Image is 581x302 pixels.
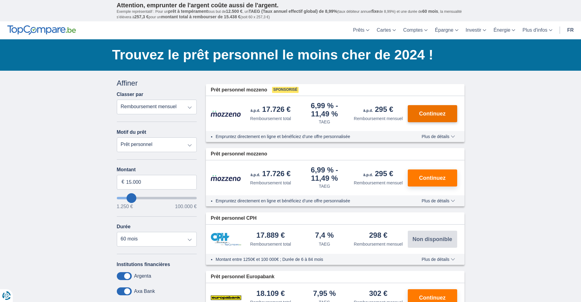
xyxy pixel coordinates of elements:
[354,115,403,122] div: Remboursement mensuel
[313,290,336,298] div: 7,95 %
[256,290,285,298] div: 18.109 €
[117,204,133,209] span: 1.250 €
[408,169,457,187] button: Continuez
[272,87,299,93] span: Sponsorisé
[419,295,446,300] span: Continuez
[211,175,241,181] img: pret personnel Mozzeno
[211,273,274,280] span: Prêt personnel Europabank
[216,133,404,140] li: Empruntez directement en ligne et bénéficiez d’une offre personnalisée
[117,197,197,199] input: wantToBorrow
[431,21,462,39] a: Épargne
[251,170,291,179] div: 17.726 €
[319,119,330,125] div: TAEG
[251,106,291,114] div: 17.726 €
[421,199,455,203] span: Plus de détails
[117,9,464,20] p: Exemple représentatif : Pour un tous but de , un (taux débiteur annuel de 8,99%) et une durée de ...
[250,115,291,122] div: Remboursement total
[408,231,457,248] button: Non disponible
[175,204,197,209] span: 100.000 €
[211,87,267,94] span: Prêt personnel mozzeno
[373,21,400,39] a: Cartes
[211,151,267,158] span: Prêt personnel mozzeno
[117,130,146,135] label: Motif du prêt
[421,134,455,139] span: Plus de détails
[408,105,457,122] button: Continuez
[417,134,459,139] button: Plus de détails
[363,106,393,114] div: 295 €
[226,9,243,14] span: 12.500 €
[354,241,403,247] div: Remboursement mensuel
[250,241,291,247] div: Remboursement total
[211,215,256,222] span: Prêt personnel CPH
[117,224,131,229] label: Durée
[112,45,464,64] h1: Trouvez le prêt personnel le moins cher de 2024 !
[519,21,556,39] a: Plus d'infos
[417,198,459,203] button: Plus de détails
[369,290,387,298] div: 302 €
[216,256,404,262] li: Montant entre 1250€ et 100 000€ ; Durée de 6 à 84 mois
[363,170,393,179] div: 295 €
[256,232,285,240] div: 17.889 €
[419,175,446,181] span: Continuez
[462,21,490,39] a: Investir
[300,102,349,118] div: 6,99 %
[216,198,404,204] li: Empruntez directement en ligne et bénéficiez d’une offre personnalisée
[117,2,464,9] p: Attention, emprunter de l'argent coûte aussi de l'argent.
[7,25,76,35] img: TopCompare
[134,273,151,279] label: Argenta
[419,111,446,116] span: Continuez
[117,167,197,172] label: Montant
[250,180,291,186] div: Remboursement total
[371,9,379,14] span: fixe
[413,236,452,242] span: Non disponible
[319,183,330,189] div: TAEG
[134,289,155,294] label: Axa Bank
[300,166,349,182] div: 6,99 %
[168,9,208,14] span: prêt à tempérament
[354,180,403,186] div: Remboursement mensuel
[315,232,334,240] div: 7,4 %
[490,21,519,39] a: Énergie
[122,179,124,186] span: €
[417,257,459,262] button: Plus de détails
[134,14,149,19] span: 257,3 €
[211,233,241,246] img: pret personnel CPH Banque
[350,21,373,39] a: Prêts
[369,232,387,240] div: 298 €
[564,21,577,39] a: fr
[117,78,197,88] div: Affiner
[319,241,330,247] div: TAEG
[422,9,438,14] span: 60 mois
[421,257,455,261] span: Plus de détails
[211,110,241,117] img: pret personnel Mozzeno
[400,21,431,39] a: Comptes
[249,9,337,14] span: TAEG (Taux annuel effectif global) de 8,99%
[161,14,241,19] span: montant total à rembourser de 15.438 €
[117,262,170,267] label: Institutions financières
[117,92,143,97] label: Classer par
